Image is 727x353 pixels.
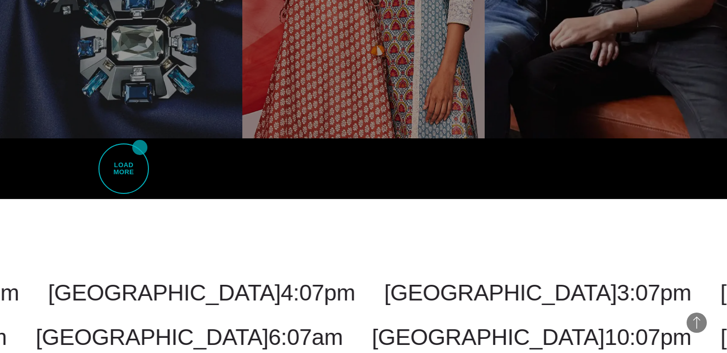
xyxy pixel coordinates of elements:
a: [GEOGRAPHIC_DATA]6:07am [36,324,343,350]
button: Back to Top [687,313,707,333]
span: 10:07pm [604,324,691,350]
span: Load More [98,143,149,194]
span: 6:07am [269,324,343,350]
a: [GEOGRAPHIC_DATA]4:07pm [48,280,355,306]
a: [GEOGRAPHIC_DATA]3:07pm [384,280,691,306]
a: [GEOGRAPHIC_DATA]10:07pm [372,324,692,350]
span: 4:07pm [281,280,355,306]
span: 3:07pm [617,280,691,306]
